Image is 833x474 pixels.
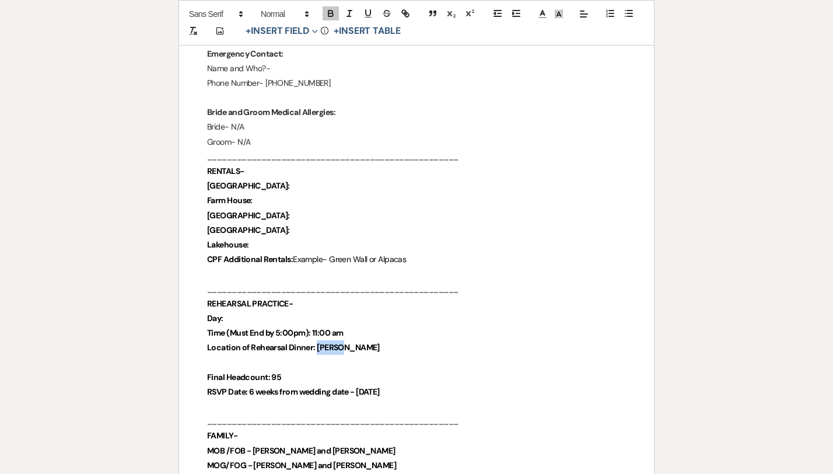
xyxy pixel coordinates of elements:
p: Groom- N/A [207,135,626,149]
strong: [GEOGRAPHIC_DATA]: [207,180,290,191]
strong: MOG/FOG - [PERSON_NAME] and [PERSON_NAME] [207,460,396,470]
strong: [GEOGRAPHIC_DATA]: [207,225,290,235]
strong: REHEARSAL PRACTICE- [207,298,293,309]
strong: [GEOGRAPHIC_DATA]: [207,210,290,221]
strong: Time (Must End by 5:00pm): 11:00 am [207,327,343,338]
strong: Emergency Contact: [207,48,283,59]
strong: FAMILY- [207,430,237,441]
button: +Insert Table [330,25,405,39]
p: Name and Who?- [207,61,626,76]
span: + [334,27,339,36]
span: + [246,27,251,36]
strong: Final Headcount: 95 [207,372,281,382]
button: Insert Field [242,25,322,39]
p: ___________________________________________________ [207,149,626,164]
span: Header Formats [256,7,313,21]
span: Alignment [576,7,592,21]
p: Phone Number- [PHONE_NUMBER] [207,76,626,90]
p: ___________________________________________________ [207,414,626,428]
span: Example- Green Wall or Alpacas [293,254,406,264]
strong: Lakehouse: [207,239,249,250]
p: ___________________________________________________ [207,282,626,297]
span: Text Color [534,7,551,21]
strong: CPF Additional Rentals: [207,254,293,264]
p: Bride- N/A [207,120,626,134]
strong: MOB /FOB - [PERSON_NAME] and [PERSON_NAME] [207,445,395,456]
strong: RENTALS- [207,166,244,176]
strong: Farm House: [207,195,253,205]
strong: Day: [207,313,223,323]
strong: RSVP Date: 6 weeks from wedding date - [DATE] [207,386,380,397]
strong: Location of Rehearsal Dinner: [PERSON_NAME] [207,342,380,353]
strong: Bride and Groom Medical Allergies: [207,107,335,117]
span: Text Background Color [551,7,567,21]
